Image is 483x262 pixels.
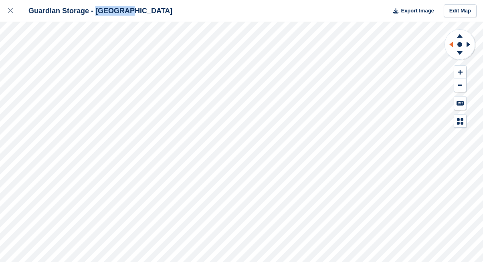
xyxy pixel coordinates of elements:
div: Guardian Storage - [GEOGRAPHIC_DATA] [21,6,172,16]
a: Edit Map [444,4,477,18]
button: Keyboard Shortcuts [454,97,466,110]
button: Export Image [388,4,434,18]
button: Zoom Out [454,79,466,92]
button: Zoom In [454,66,466,79]
button: Map Legend [454,115,466,128]
span: Export Image [401,7,434,15]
